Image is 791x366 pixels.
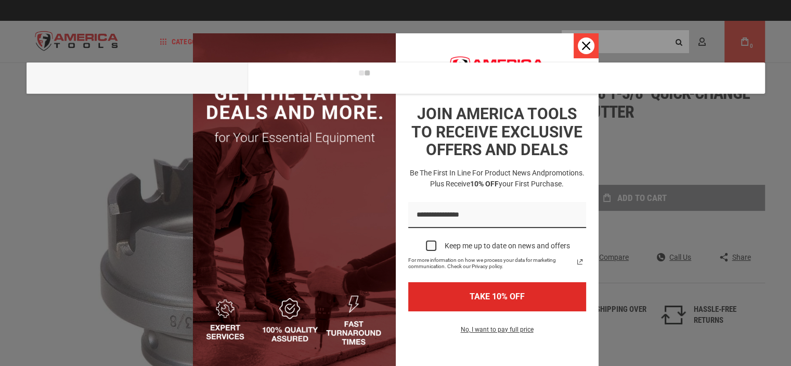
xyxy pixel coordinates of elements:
button: No, I want to pay full price [452,324,542,342]
strong: 10% OFF [470,180,499,188]
button: Close [574,33,599,58]
span: For more information on how we process your data for marketing communication. Check our Privacy p... [408,257,574,270]
a: Read our Privacy Policy [574,256,586,268]
button: TAKE 10% OFF [408,282,586,311]
h3: Be the first in line for product news and [406,168,588,190]
svg: close icon [582,42,590,50]
div: Keep me up to date on news and offers [445,242,570,250]
span: promotions. Plus receive your first purchase. [430,169,585,188]
strong: JOIN AMERICA TOOLS TO RECEIVE EXCLUSIVE OFFERS AND DEALS [411,105,582,159]
input: Email field [408,202,586,229]
svg: link icon [574,256,586,268]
